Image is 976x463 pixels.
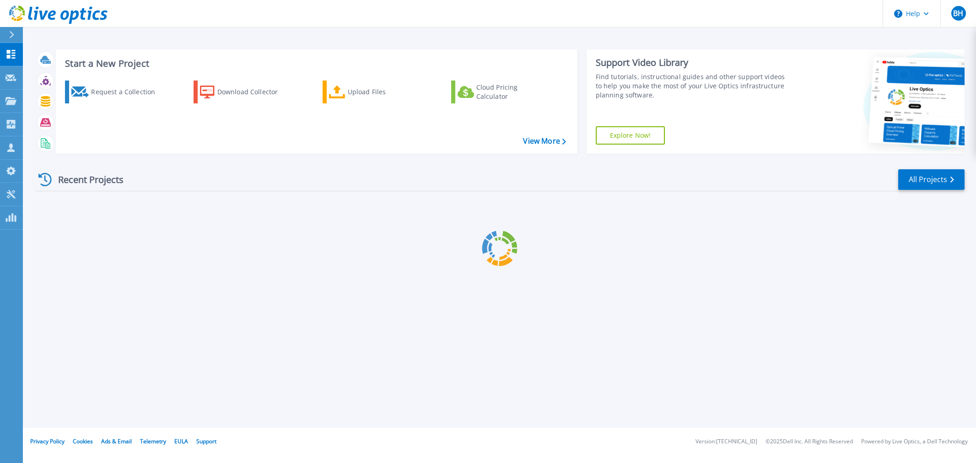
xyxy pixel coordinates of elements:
a: View More [523,137,566,145]
a: Request a Collection [65,81,167,103]
li: © 2025 Dell Inc. All Rights Reserved [766,439,853,445]
div: Upload Files [348,83,421,101]
a: Telemetry [140,437,166,445]
div: Recent Projects [35,168,136,191]
li: Powered by Live Optics, a Dell Technology [861,439,968,445]
a: Support [196,437,216,445]
li: Version: [TECHNICAL_ID] [696,439,757,445]
div: Download Collector [217,83,291,101]
div: Find tutorials, instructional guides and other support videos to help you make the most of your L... [596,72,790,100]
a: Explore Now! [596,126,665,145]
h3: Start a New Project [65,59,566,69]
a: Download Collector [194,81,296,103]
a: Ads & Email [101,437,132,445]
a: All Projects [898,169,965,190]
a: Cloud Pricing Calculator [451,81,553,103]
a: Upload Files [323,81,425,103]
div: Cloud Pricing Calculator [476,83,550,101]
div: Support Video Library [596,57,790,69]
a: Cookies [73,437,93,445]
span: BH [953,10,963,17]
a: Privacy Policy [30,437,65,445]
a: EULA [174,437,188,445]
div: Request a Collection [91,83,164,101]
